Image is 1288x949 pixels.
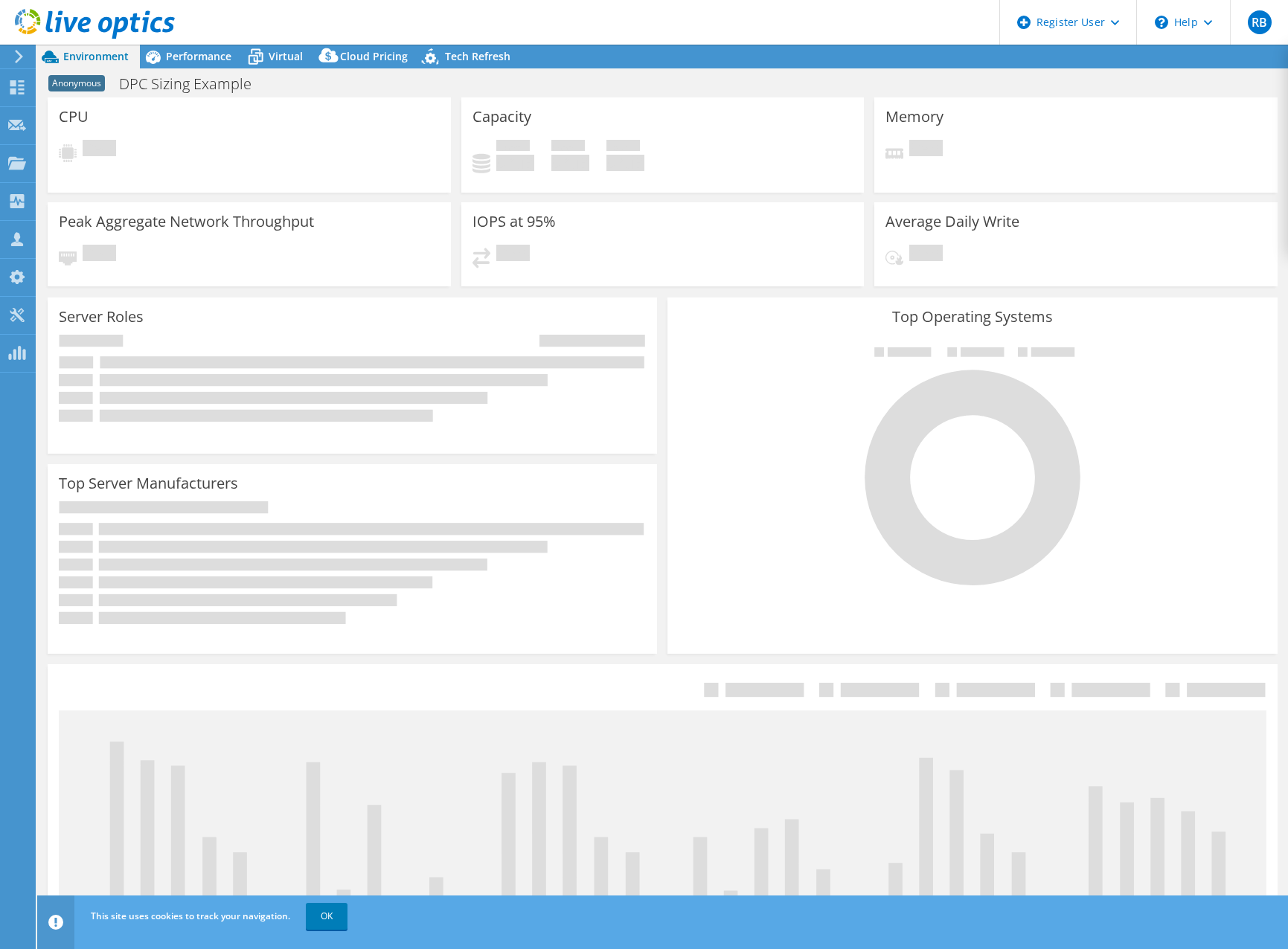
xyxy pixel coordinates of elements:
h3: Top Operating Systems [679,309,1266,325]
h4: 0 GiB [551,155,589,171]
svg: \n [1155,16,1168,29]
span: Cloud Pricing [340,49,408,63]
span: Pending [83,245,116,265]
span: Total [606,140,640,155]
h3: Top Server Manufacturers [59,475,238,492]
h3: Capacity [472,109,531,125]
span: Tech Refresh [445,49,510,63]
h3: Average Daily Write [885,213,1019,230]
h3: Server Roles [59,309,144,325]
h3: CPU [59,109,89,125]
span: This site uses cookies to track your navigation. [91,910,290,922]
span: Pending [496,245,530,265]
span: Pending [83,140,116,160]
span: Environment [63,49,129,63]
span: Performance [166,49,231,63]
h3: Peak Aggregate Network Throughput [59,213,314,230]
h4: 0 GiB [496,155,534,171]
a: OK [306,903,347,930]
span: Pending [909,245,943,265]
span: Virtual [269,49,303,63]
h1: DPC Sizing Example [112,76,275,92]
h3: Memory [885,109,943,125]
span: Anonymous [48,75,105,91]
span: Used [496,140,530,155]
h4: 0 GiB [606,155,644,171]
h3: IOPS at 95% [472,213,556,230]
span: Free [551,140,585,155]
span: Pending [909,140,943,160]
span: RB [1248,10,1272,34]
